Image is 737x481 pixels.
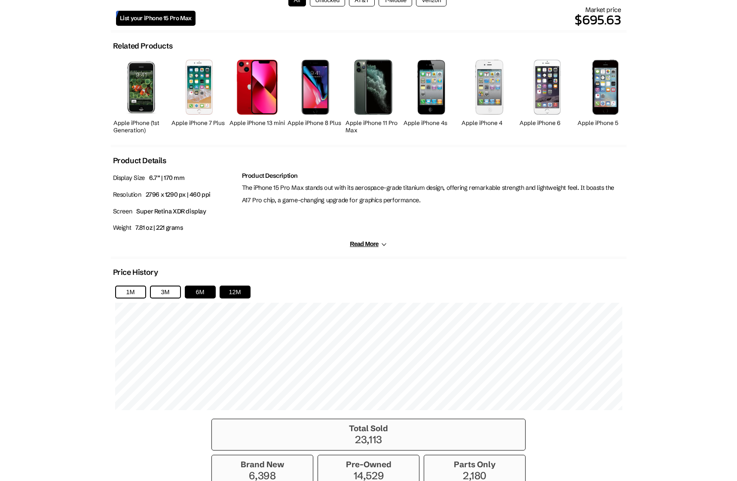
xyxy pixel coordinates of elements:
p: Screen [113,205,238,218]
h2: Product Details [113,156,166,165]
a: iPhone 7 Plus Apple iPhone 7 Plus [171,55,227,136]
h3: Pre-Owned [322,460,415,469]
h2: Apple iPhone (1st Generation) [113,119,169,134]
h3: Parts Only [428,460,521,469]
span: 2796 x 1290 px | 460 ppi [146,191,211,198]
h3: Brand New [216,460,309,469]
a: iPhone 13 mini Apple iPhone 13 mini [229,55,285,136]
a: iPhone 6 Apple iPhone 6 [520,55,575,136]
img: iPhone 11 Pro Max [354,60,392,115]
a: iPhone (1st Generation) Apple iPhone (1st Generation) [113,55,169,136]
p: $695.63 [196,9,621,30]
img: iPhone 6 [534,60,561,114]
p: Resolution [113,189,238,201]
p: Weight [113,222,238,234]
button: Read More [350,240,387,248]
a: iPhone 11 Pro Max Apple iPhone 11 Pro Max [346,55,401,136]
img: iPhone 4s [404,60,459,115]
a: iPhone 5s Apple iPhone 5 [578,55,633,136]
a: iPhone 4s Apple iPhone 4s [404,55,459,136]
span: List your iPhone 15 Pro Max [120,15,192,22]
h2: Product Description [242,172,624,180]
a: iPhone 8 Plus Apple iPhone 8 Plus [287,55,343,136]
h2: Apple iPhone 7 Plus [171,119,227,127]
h2: Apple iPhone 11 Pro Max [346,119,401,134]
img: iPhone 8 Plus [301,60,329,114]
p: The iPhone 15 Pro Max stands out with its aerospace-grade titanium design, offering remarkable st... [242,182,624,207]
button: 3M [150,286,181,298]
div: Market price [196,6,621,30]
img: iPhone 5s [592,60,618,114]
a: iPhone 4s Apple iPhone 4 [462,55,517,136]
h2: Apple iPhone 4s [404,119,459,127]
img: iPhone 13 mini [237,60,278,114]
h2: Apple iPhone 13 mini [229,119,285,127]
a: List your iPhone 15 Pro Max [116,11,196,26]
span: 6.7” | 170 mm [149,174,185,182]
h3: Total Sold [216,423,521,433]
h2: Apple iPhone 4 [462,119,517,127]
h2: Apple iPhone 5 [578,119,633,127]
h2: Apple iPhone 8 Plus [287,119,343,127]
p: 23,113 [216,433,521,446]
img: iPhone (1st Generation) [124,60,158,114]
h2: Apple iPhone 6 [520,119,575,127]
h2: Price History [113,268,158,277]
span: 7.81 oz | 221 grams [135,224,183,231]
span: Super Retina XDR display [136,207,206,215]
button: 12M [220,286,251,298]
h2: Related Products [113,41,173,51]
button: 1M [115,286,146,298]
img: iPhone 7 Plus [186,60,213,114]
p: Display Size [113,172,238,184]
img: iPhone 4s [475,60,503,114]
button: 6M [185,286,216,298]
